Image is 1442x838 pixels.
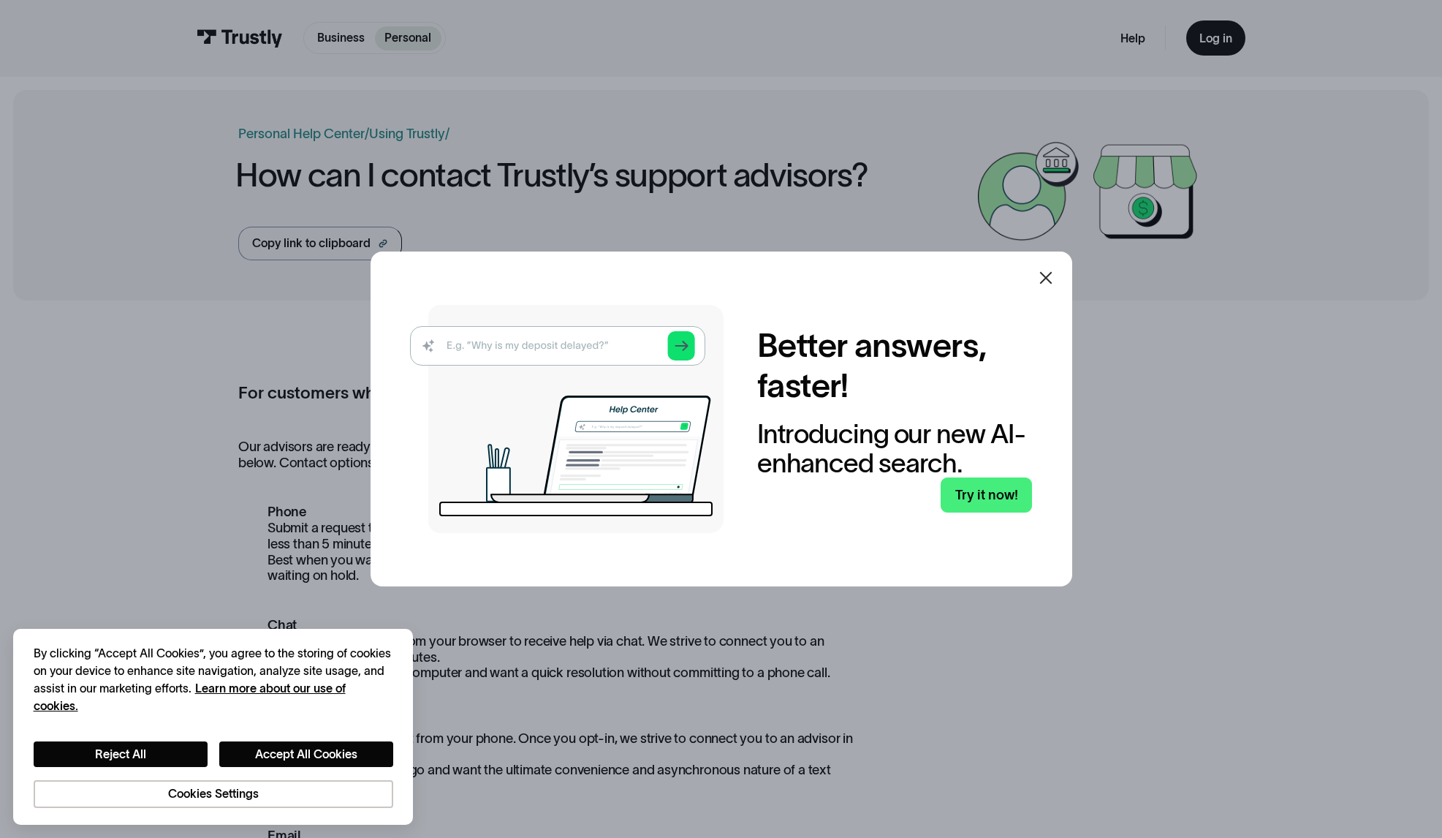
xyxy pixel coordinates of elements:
[219,741,393,766] button: Accept All Cookies
[34,645,393,808] div: Privacy
[757,325,1032,405] h2: Better answers, faster!
[941,477,1031,513] a: Try it now!
[757,419,1032,477] div: Introducing our new AI-enhanced search.
[34,741,208,766] button: Reject All
[34,780,393,808] button: Cookies Settings
[34,645,393,715] div: By clicking “Accept All Cookies”, you agree to the storing of cookies on your device to enhance s...
[13,629,413,825] div: Cookie banner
